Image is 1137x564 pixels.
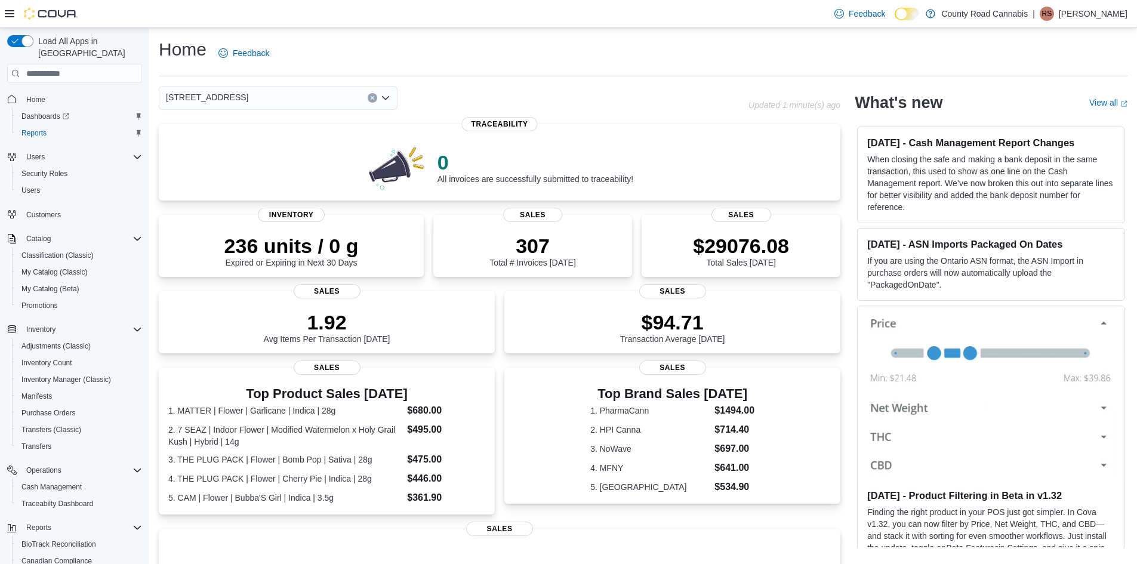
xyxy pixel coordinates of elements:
[294,284,360,298] span: Sales
[17,389,57,403] a: Manifests
[714,403,754,418] dd: $1494.00
[17,109,74,124] a: Dashboards
[1040,7,1054,21] div: RK Sohal
[12,438,147,455] button: Transfers
[17,126,51,140] a: Reports
[437,150,633,184] div: All invoices are successfully submitted to traceability!
[1059,7,1127,21] p: [PERSON_NAME]
[21,499,93,508] span: Traceabilty Dashboard
[17,406,142,420] span: Purchase Orders
[21,442,51,451] span: Transfers
[17,183,45,198] a: Users
[590,387,754,401] h3: Top Brand Sales [DATE]
[17,356,77,370] a: Inventory Count
[17,537,101,551] a: BioTrack Reconciliation
[21,322,142,337] span: Inventory
[17,372,116,387] a: Inventory Manager (Classic)
[2,206,147,223] button: Customers
[466,522,533,536] span: Sales
[26,152,45,162] span: Users
[12,165,147,182] button: Security Roles
[693,234,789,258] p: $29076.08
[224,234,359,267] div: Expired or Expiring in Next 30 Days
[258,208,325,222] span: Inventory
[21,520,56,535] button: Reports
[17,167,142,181] span: Security Roles
[233,47,269,59] span: Feedback
[17,356,142,370] span: Inventory Count
[26,210,61,220] span: Customers
[17,497,142,511] span: Traceabilty Dashboard
[946,543,999,553] em: Beta Features
[12,247,147,264] button: Classification (Classic)
[711,208,771,222] span: Sales
[2,149,147,165] button: Users
[21,463,66,477] button: Operations
[17,298,142,313] span: Promotions
[407,403,485,418] dd: $680.00
[714,480,754,494] dd: $534.90
[264,310,390,344] div: Avg Items Per Transaction [DATE]
[12,479,147,495] button: Cash Management
[368,93,377,103] button: Clear input
[462,117,538,131] span: Traceability
[21,150,142,164] span: Users
[895,8,920,20] input: Dark Mode
[17,372,142,387] span: Inventory Manager (Classic)
[366,143,428,191] img: 0
[17,282,142,296] span: My Catalog (Beta)
[941,7,1028,21] p: County Road Cannabis
[17,248,142,263] span: Classification (Classic)
[21,408,76,418] span: Purchase Orders
[2,519,147,536] button: Reports
[21,93,50,107] a: Home
[17,282,84,296] a: My Catalog (Beta)
[12,264,147,281] button: My Catalog (Classic)
[21,169,67,178] span: Security Roles
[21,358,72,368] span: Inventory Count
[21,150,50,164] button: Users
[17,439,56,454] a: Transfers
[21,232,56,246] button: Catalog
[867,137,1115,149] h3: [DATE] - Cash Management Report Changes
[294,360,360,375] span: Sales
[21,232,142,246] span: Catalog
[12,182,147,199] button: Users
[224,234,359,258] p: 236 units / 0 g
[21,251,94,260] span: Classification (Classic)
[26,234,51,244] span: Catalog
[21,207,142,222] span: Customers
[12,297,147,314] button: Promotions
[26,466,61,475] span: Operations
[407,452,485,467] dd: $475.00
[168,492,402,504] dt: 5. CAM | Flower | Bubba'S Girl | Indica | 3.5g
[21,482,82,492] span: Cash Management
[2,90,147,107] button: Home
[26,95,45,104] span: Home
[21,186,40,195] span: Users
[12,338,147,355] button: Adjustments (Classic)
[21,425,81,434] span: Transfers (Classic)
[849,8,885,20] span: Feedback
[590,405,710,417] dt: 1. PharmaCann
[867,153,1115,213] p: When closing the safe and making a bank deposit in the same transaction, this used to show as one...
[17,389,142,403] span: Manifests
[168,387,485,401] h3: Top Product Sales [DATE]
[21,463,142,477] span: Operations
[714,423,754,437] dd: $714.40
[489,234,575,267] div: Total # Invoices [DATE]
[26,325,56,334] span: Inventory
[2,230,147,247] button: Catalog
[748,100,840,110] p: Updated 1 minute(s) ago
[21,128,47,138] span: Reports
[159,38,207,61] h1: Home
[867,238,1115,250] h3: [DATE] - ASN Imports Packaged On Dates
[21,520,142,535] span: Reports
[437,150,633,174] p: 0
[12,495,147,512] button: Traceabilty Dashboard
[489,234,575,258] p: 307
[21,341,91,351] span: Adjustments (Classic)
[26,523,51,532] span: Reports
[620,310,725,334] p: $94.71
